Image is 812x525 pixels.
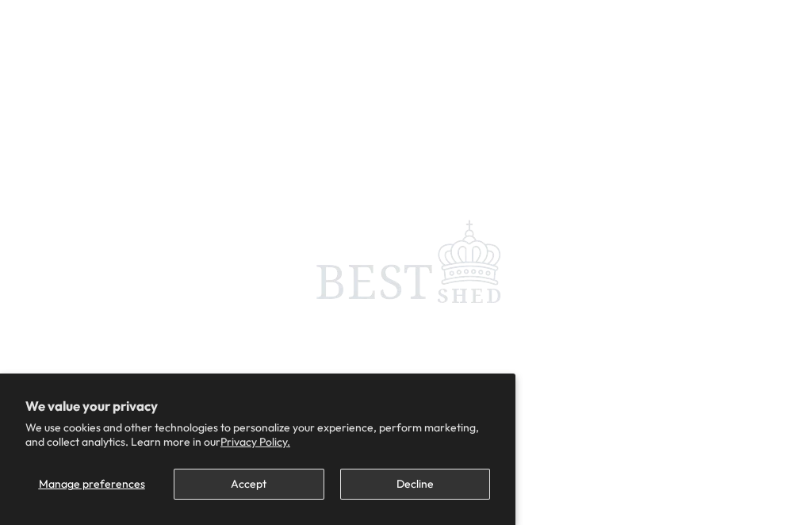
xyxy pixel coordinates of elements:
[340,469,490,500] button: Decline
[174,469,324,500] button: Accept
[220,435,290,449] a: Privacy Policy.
[25,469,158,500] button: Manage preferences
[25,420,490,449] p: We use cookies and other technologies to personalize your experience, perform marketing, and coll...
[25,399,490,413] h2: We value your privacy
[39,477,145,491] span: Manage preferences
